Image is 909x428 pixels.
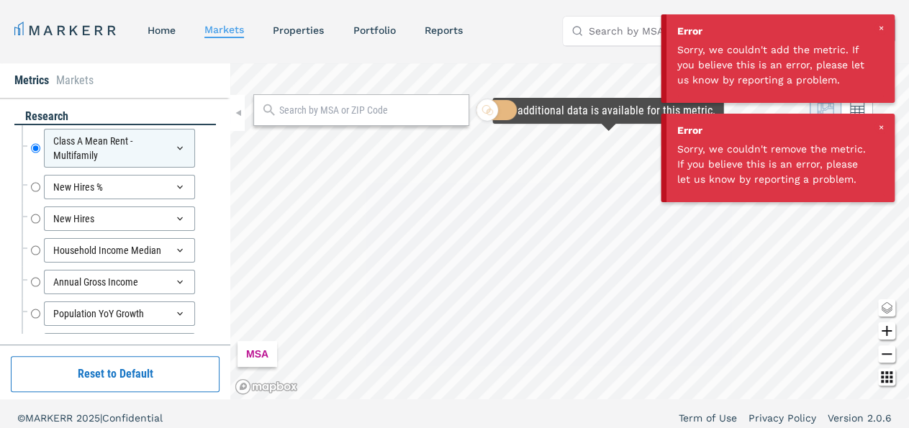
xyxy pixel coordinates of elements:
[679,411,737,425] a: Term of Use
[878,345,895,363] button: Zoom out map button
[749,411,816,425] a: Privacy Policy
[44,270,195,294] div: Annual Gross Income
[76,412,102,424] span: 2025 |
[424,24,462,36] a: reports
[44,206,195,231] div: New Hires
[878,322,895,340] button: Zoom in map button
[204,24,244,35] a: markets
[502,104,715,118] div: Map Tooltip Content
[677,42,873,88] div: Sorry, we couldn't add the metric. If you believe this is an error, please let us know by reporti...
[14,109,216,125] div: research
[353,24,395,36] a: Portfolio
[878,299,895,317] button: Change style map button
[148,24,176,36] a: home
[44,333,195,358] div: Population Change
[17,412,25,424] span: ©
[878,368,895,386] button: Other options map button
[238,341,277,367] div: MSA
[56,72,94,89] li: Markets
[230,63,909,399] canvas: Map
[677,142,873,187] div: Sorry, we couldn't remove the metric. If you believe this is an error, please let us know by repo...
[25,412,76,424] span: MARKERR
[102,412,163,424] span: Confidential
[11,356,220,392] button: Reset to Default
[273,24,324,36] a: properties
[828,411,892,425] a: Version 2.0.6
[14,20,119,40] a: MARKERR
[44,129,195,168] div: Class A Mean Rent - Multifamily
[14,72,49,89] li: Metrics
[279,103,461,118] input: Search by MSA or ZIP Code
[44,238,195,263] div: Household Income Median
[44,301,195,326] div: Population YoY Growth
[44,175,195,199] div: New Hires %
[677,24,884,39] div: Error
[235,378,298,395] a: Mapbox logo
[589,17,805,45] input: Search by MSA, ZIP, Property Name, or Address
[677,123,884,138] div: Error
